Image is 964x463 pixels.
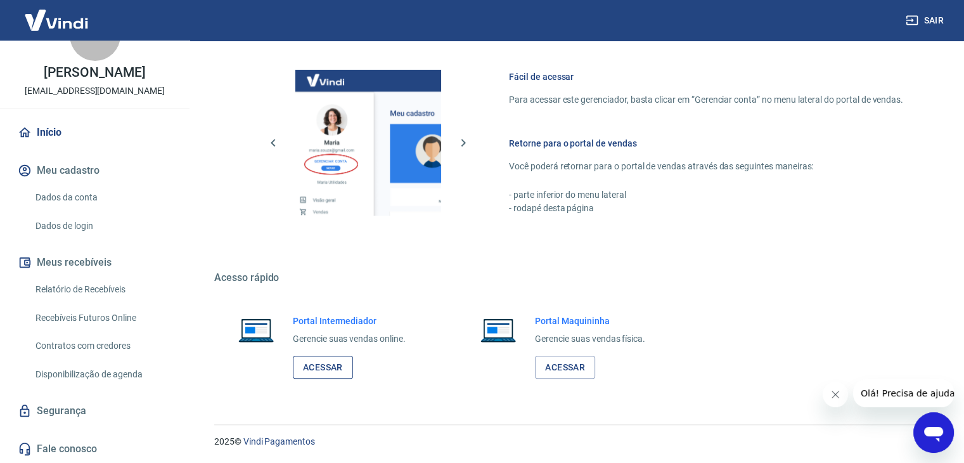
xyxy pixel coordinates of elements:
p: [PERSON_NAME] [44,66,145,79]
a: Início [15,119,174,147]
h5: Acesso rápido [214,271,934,284]
p: Gerencie suas vendas online. [293,332,406,346]
p: Você poderá retornar para o portal de vendas através das seguintes maneiras: [509,160,903,173]
span: Olá! Precisa de ajuda? [8,9,106,19]
img: Vindi [15,1,98,39]
h6: Fácil de acessar [509,70,903,83]
a: Acessar [535,356,595,379]
button: Meu cadastro [15,157,174,185]
p: - parte inferior do menu lateral [509,188,903,202]
iframe: Botão para abrir a janela de mensagens [913,412,954,453]
a: Contratos com credores [30,333,174,359]
img: Imagem da dashboard mostrando o botão de gerenciar conta na sidebar no lado esquerdo [295,70,441,216]
p: 2025 © [214,435,934,448]
a: Fale conosco [15,435,174,463]
a: Dados de login [30,213,174,239]
a: Recebíveis Futuros Online [30,305,174,331]
button: Meus recebíveis [15,249,174,277]
h6: Portal Intermediador [293,315,406,327]
img: Imagem de um notebook aberto [472,315,525,345]
a: Acessar [293,356,353,379]
p: [EMAIL_ADDRESS][DOMAIN_NAME] [25,84,165,98]
a: Dados da conta [30,185,174,211]
p: Gerencie suas vendas física. [535,332,645,346]
h6: Retorne para o portal de vendas [509,137,903,150]
iframe: Mensagem da empresa [853,379,954,407]
button: Sair [903,9,949,32]
a: Relatório de Recebíveis [30,277,174,303]
p: Para acessar este gerenciador, basta clicar em “Gerenciar conta” no menu lateral do portal de ven... [509,93,903,107]
img: Imagem de um notebook aberto [229,315,283,345]
a: Segurança [15,397,174,425]
p: - rodapé desta página [509,202,903,215]
a: Disponibilização de agenda [30,362,174,388]
h6: Portal Maquininha [535,315,645,327]
a: Vindi Pagamentos [243,436,315,447]
iframe: Fechar mensagem [823,382,848,407]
